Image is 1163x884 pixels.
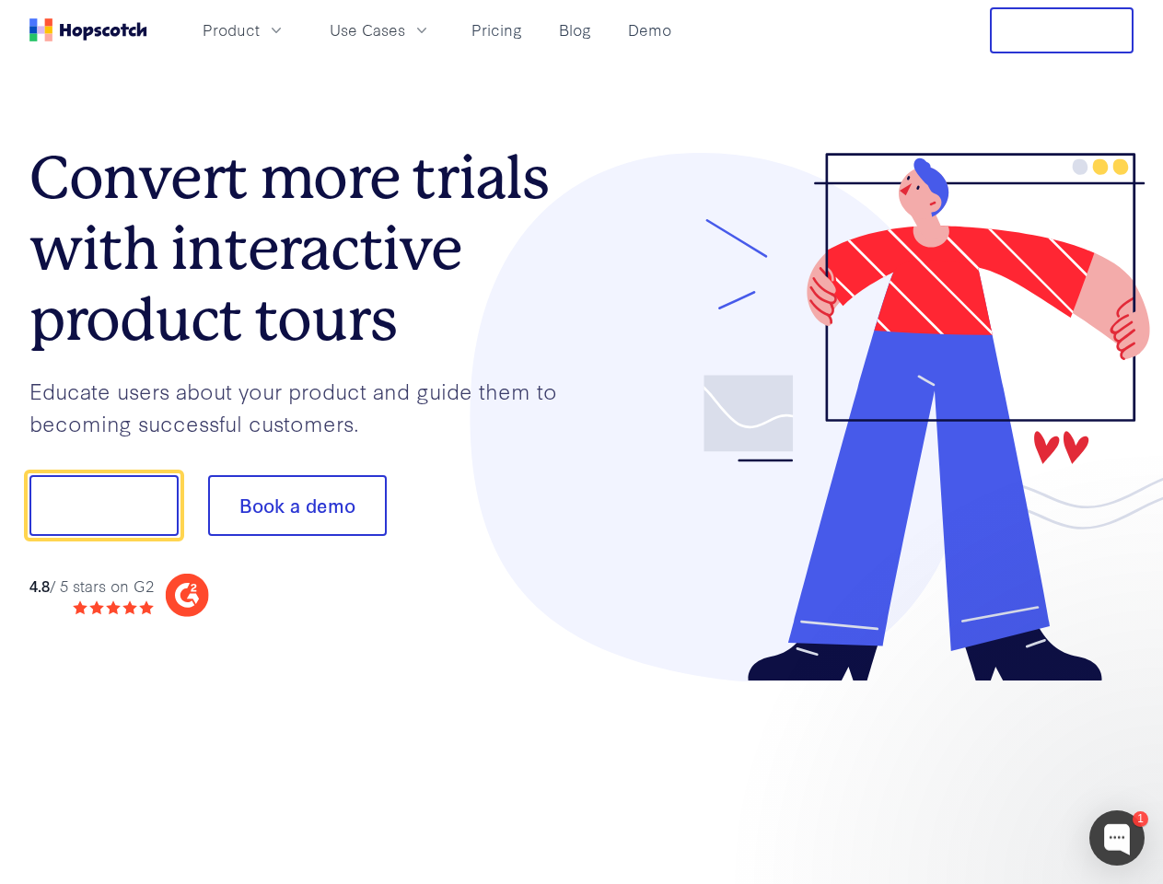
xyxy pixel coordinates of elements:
a: Blog [552,15,599,45]
h1: Convert more trials with interactive product tours [29,143,582,355]
button: Free Trial [990,7,1134,53]
span: Product [203,18,260,41]
button: Product [192,15,297,45]
span: Use Cases [330,18,405,41]
button: Show me! [29,475,179,536]
a: Pricing [464,15,529,45]
a: Home [29,18,147,41]
strong: 4.8 [29,575,50,596]
button: Book a demo [208,475,387,536]
div: 1 [1133,811,1148,827]
button: Use Cases [319,15,442,45]
div: / 5 stars on G2 [29,575,154,598]
p: Educate users about your product and guide them to becoming successful customers. [29,375,582,438]
a: Demo [621,15,679,45]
